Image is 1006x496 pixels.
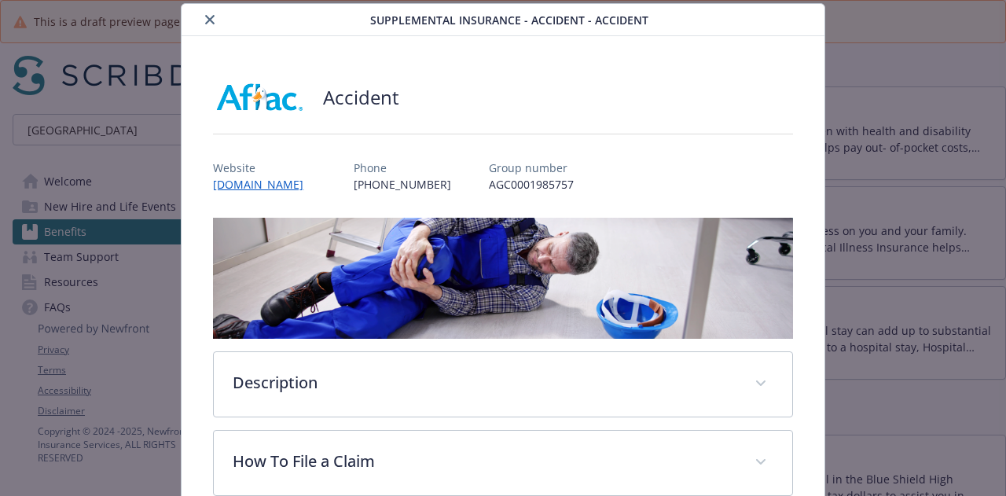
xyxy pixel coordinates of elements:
[354,160,451,176] p: Phone
[354,176,451,193] p: [PHONE_NUMBER]
[214,431,791,495] div: How To File a Claim
[214,352,791,417] div: Description
[233,371,735,395] p: Description
[213,218,792,339] img: banner
[200,10,219,29] button: close
[489,176,574,193] p: AGC0001985757
[233,450,735,473] p: How To File a Claim
[213,160,316,176] p: Website
[213,177,316,192] a: [DOMAIN_NAME]
[370,12,648,28] span: Supplemental Insurance - Accident - Accident
[213,74,307,121] img: AFLAC
[489,160,574,176] p: Group number
[323,84,399,111] h2: Accident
